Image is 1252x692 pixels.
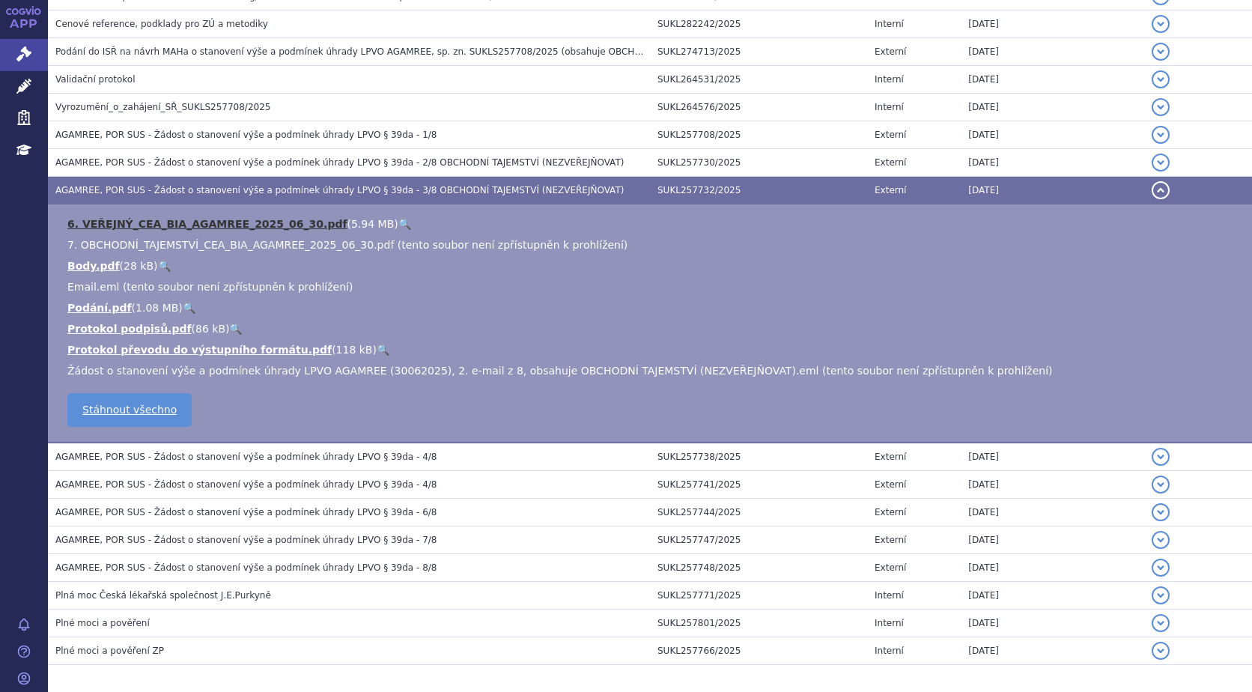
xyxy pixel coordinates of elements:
[1152,154,1170,172] button: detail
[961,121,1144,149] td: [DATE]
[650,94,867,121] td: SUKL264576/2025
[961,10,1144,38] td: [DATE]
[961,94,1144,121] td: [DATE]
[961,582,1144,610] td: [DATE]
[1152,98,1170,116] button: detail
[67,216,1237,231] li: ( )
[650,149,867,177] td: SUKL257730/2025
[67,258,1237,273] li: ( )
[961,610,1144,637] td: [DATE]
[875,535,906,545] span: Externí
[650,610,867,637] td: SUKL257801/2025
[55,479,437,490] span: AGAMREE, POR SUS - Žádost o stanovení výše a podmínek úhrady LPVO § 39da - 4/8
[650,177,867,204] td: SUKL257732/2025
[67,323,192,335] a: Protokol podpisů.pdf
[55,19,268,29] span: Cenové reference, podklady pro ZÚ a metodiky
[875,157,906,168] span: Externí
[1152,531,1170,549] button: detail
[67,260,120,272] a: Body.pdf
[961,471,1144,499] td: [DATE]
[336,344,373,356] span: 118 kB
[961,637,1144,665] td: [DATE]
[195,323,225,335] span: 86 kB
[55,46,842,57] span: Podání do ISŘ na návrh MAHa o stanovení výše a podmínek úhrady LPVO AGAMREE, sp. zn. SUKLS257708/...
[875,452,906,462] span: Externí
[55,185,624,195] span: AGAMREE, POR SUS - Žádost o stanovení výše a podmínek úhrady LPVO § 39da - 3/8 OBCHODNÍ TAJEMSTVÍ...
[55,507,437,518] span: AGAMREE, POR SUS - Žádost o stanovení výše a podmínek úhrady LPVO § 39da - 6/8
[55,646,164,656] span: Plné moci a pověření ZP
[1152,181,1170,199] button: detail
[1152,70,1170,88] button: detail
[136,302,178,314] span: 1.08 MB
[1152,476,1170,494] button: detail
[875,618,904,628] span: Interní
[961,177,1144,204] td: [DATE]
[55,590,271,601] span: Plná moc Česká lékařská společnost J.E.Purkyně
[55,157,624,168] span: AGAMREE, POR SUS - Žádost o stanovení výše a podmínek úhrady LPVO § 39da - 2/8 OBCHODNÍ TAJEMSTVÍ...
[650,499,867,526] td: SUKL257744/2025
[67,365,1053,377] span: Žádost o stanovení výše a podmínek úhrady LPVO AGAMREE (30062025), 2. e-mail z 8, obsahuje OBCHOD...
[67,300,1237,315] li: ( )
[1152,448,1170,466] button: detail
[875,74,904,85] span: Interní
[650,582,867,610] td: SUKL257771/2025
[875,102,904,112] span: Interní
[55,535,437,545] span: AGAMREE, POR SUS - Žádost o stanovení výše a podmínek úhrady LPVO § 39da - 7/8
[67,281,353,293] span: Email.eml (tento soubor není zpřístupněn k prohlížení)
[67,302,132,314] a: Podání.pdf
[875,590,904,601] span: Interní
[377,344,389,356] a: 🔍
[67,321,1237,336] li: ( )
[398,218,411,230] a: 🔍
[1152,43,1170,61] button: detail
[67,239,627,251] span: 7. OBCHODNÍ_TAJEMSTVÍ_CEA_BIA_AGAMREE_2025_06_30.pdf (tento soubor není zpřístupněn k prohlížení)
[55,562,437,573] span: AGAMREE, POR SUS - Žádost o stanovení výše a podmínek úhrady LPVO § 39da - 8/8
[351,218,394,230] span: 5.94 MB
[875,562,906,573] span: Externí
[875,19,904,29] span: Interní
[55,452,437,462] span: AGAMREE, POR SUS - Žádost o stanovení výše a podmínek úhrady LPVO § 39da - 4/8
[55,102,270,112] span: Vyrozumění_o_zahájení_SŘ_SUKLS257708/2025
[1152,642,1170,660] button: detail
[650,526,867,554] td: SUKL257747/2025
[55,130,437,140] span: AGAMREE, POR SUS - Žádost o stanovení výše a podmínek úhrady LPVO § 39da - 1/8
[875,507,906,518] span: Externí
[961,554,1144,582] td: [DATE]
[67,342,1237,357] li: ( )
[650,637,867,665] td: SUKL257766/2025
[875,130,906,140] span: Externí
[229,323,242,335] a: 🔍
[67,344,332,356] a: Protokol převodu do výstupního formátu.pdf
[1152,614,1170,632] button: detail
[961,38,1144,66] td: [DATE]
[650,443,867,471] td: SUKL257738/2025
[961,149,1144,177] td: [DATE]
[650,38,867,66] td: SUKL274713/2025
[158,260,171,272] a: 🔍
[67,393,192,427] a: Stáhnout všechno
[1152,126,1170,144] button: detail
[875,479,906,490] span: Externí
[1152,503,1170,521] button: detail
[650,554,867,582] td: SUKL257748/2025
[1152,586,1170,604] button: detail
[961,66,1144,94] td: [DATE]
[961,443,1144,471] td: [DATE]
[961,526,1144,554] td: [DATE]
[875,46,906,57] span: Externí
[55,618,150,628] span: Plné moci a pověření
[875,646,904,656] span: Interní
[875,185,906,195] span: Externí
[124,260,154,272] span: 28 kB
[650,471,867,499] td: SUKL257741/2025
[55,74,136,85] span: Validační protokol
[67,218,347,230] a: 6. VEŘEJNÝ_CEA_BIA_AGAMREE_2025_06_30.pdf
[183,302,195,314] a: 🔍
[1152,15,1170,33] button: detail
[961,499,1144,526] td: [DATE]
[650,10,867,38] td: SUKL282242/2025
[650,66,867,94] td: SUKL264531/2025
[1152,559,1170,577] button: detail
[650,121,867,149] td: SUKL257708/2025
